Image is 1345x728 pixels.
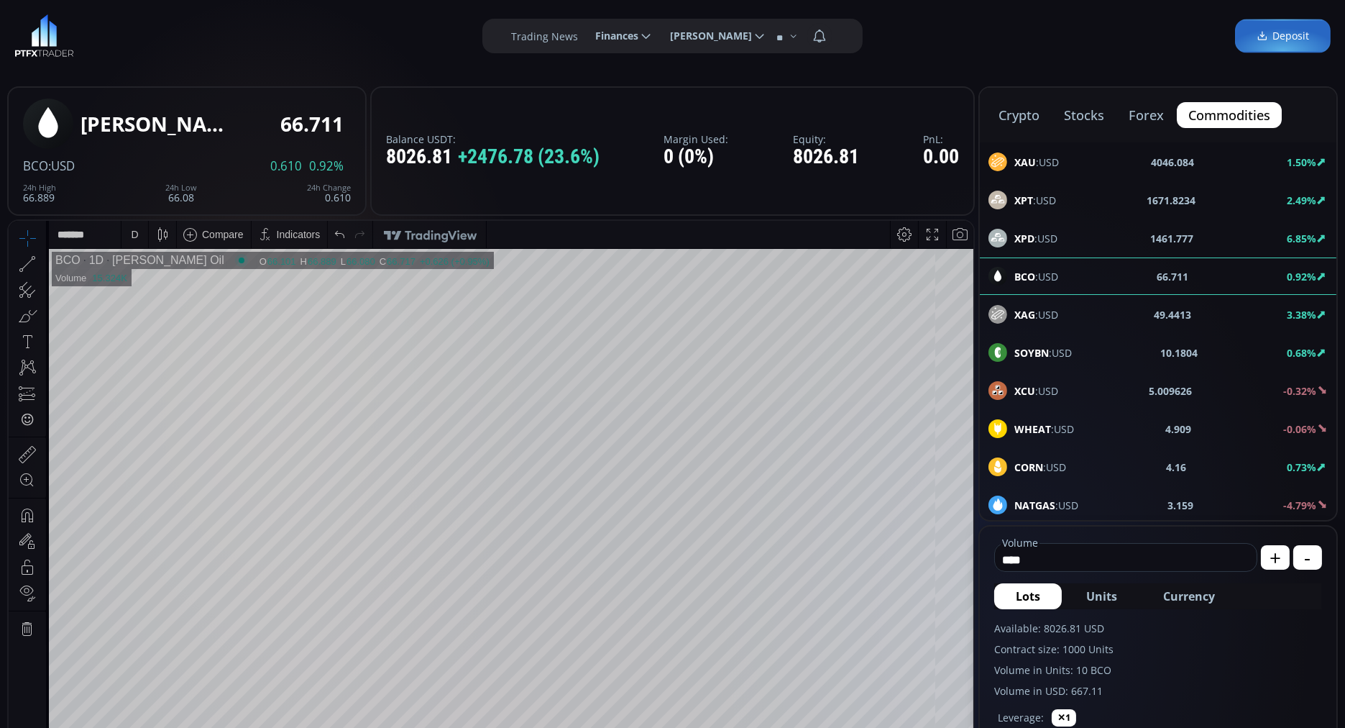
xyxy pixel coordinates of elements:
[1163,588,1215,605] span: Currency
[1142,583,1236,609] button: Currency
[23,183,56,192] div: 24h High
[660,22,752,50] span: [PERSON_NAME]
[1014,345,1072,360] span: :USD
[1152,155,1195,170] b: 4046.084
[1014,193,1056,208] span: :USD
[48,158,75,174] span: :USD
[33,588,40,608] div: Hide Drawings Toolbar
[1287,460,1316,474] b: 0.73%
[1014,308,1035,322] b: XAG
[1261,545,1290,570] button: +
[1016,588,1040,605] span: Lots
[14,14,74,58] img: LOGO
[585,22,638,50] span: Finances
[1014,231,1057,246] span: :USD
[1154,307,1191,322] b: 49.4413
[1257,29,1309,44] span: Deposit
[987,102,1051,128] button: crypto
[1052,709,1076,727] button: ✕1
[1065,583,1139,609] button: Units
[923,146,959,168] div: 0.00
[280,113,344,135] div: 66.711
[386,146,600,168] div: 8026.81
[226,33,239,46] div: Market open
[411,35,481,46] div: +0.626 (+0.95%)
[1014,422,1074,437] span: :USD
[193,622,216,650] div: Go to
[162,630,174,642] div: 1d
[1161,345,1198,360] b: 10.1804
[998,710,1044,725] label: Leverage:
[72,33,95,46] div: 1D
[1014,155,1036,169] b: XAU
[93,630,107,642] div: 3m
[259,35,288,46] div: 66.101
[1014,232,1034,245] b: XPD
[1287,155,1316,169] b: 1.50%
[47,52,78,63] div: Volume
[909,622,933,650] div: Toggle Log Scale
[1287,194,1316,207] b: 2.49%
[52,630,63,642] div: 5y
[386,134,600,145] label: Balance USDT:
[1177,102,1282,128] button: commodities
[1147,193,1196,208] b: 1671.8234
[13,192,24,206] div: 
[371,35,378,46] div: C
[1014,422,1051,436] b: WHEAT
[332,35,338,46] div: L
[378,35,407,46] div: 66.717
[914,630,928,642] div: log
[270,160,302,173] span: 0.610
[95,33,216,46] div: [PERSON_NAME] Oil
[23,158,48,174] span: BCO
[1014,499,1055,512] b: NATGAS
[664,134,728,145] label: Margin Used:
[511,29,578,44] label: Trading News
[117,630,131,642] div: 1m
[1117,102,1175,128] button: forex
[1014,194,1033,207] b: XPT
[307,183,351,192] div: 24h Change
[1167,460,1187,475] b: 4.16
[193,8,235,19] div: Compare
[994,621,1322,636] label: Available: 8026.81 USD
[338,35,367,46] div: 66.080
[1014,498,1078,513] span: :USD
[1149,383,1193,399] b: 5.009626
[1287,232,1316,245] b: 6.85%
[1014,460,1066,475] span: :USD
[268,8,312,19] div: Indicators
[1014,346,1049,360] b: SOYBN
[1283,422,1316,436] b: -0.06%
[1014,383,1058,399] span: :USD
[458,146,600,168] span: +2476.78 (23.6%)
[81,113,224,135] div: [PERSON_NAME] Oil
[1014,307,1058,322] span: :USD
[994,683,1322,699] label: Volume in USD: 667.11
[994,642,1322,657] label: Contract size: 1000 Units
[933,622,963,650] div: Toggle Auto Scale
[802,630,871,642] span: 15:38:21 (UTC)
[83,52,118,63] div: 15.324K
[309,160,344,173] span: 0.92%
[1287,308,1316,322] b: 3.38%
[122,8,129,19] div: D
[1014,384,1035,398] b: XCU
[1014,155,1059,170] span: :USD
[1151,231,1194,246] b: 1461.777
[938,630,958,642] div: auto
[1052,102,1116,128] button: stocks
[664,146,728,168] div: 0 (0%)
[1014,460,1043,474] b: CORN
[142,630,153,642] div: 5d
[889,622,909,650] div: Toggle Percentage
[1168,498,1194,513] b: 3.159
[1283,384,1316,398] b: -0.32%
[793,146,859,168] div: 8026.81
[299,35,328,46] div: 66.889
[994,663,1322,678] label: Volume in Units: 10 BCO
[1287,346,1316,360] b: 0.68%
[1086,588,1117,605] span: Units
